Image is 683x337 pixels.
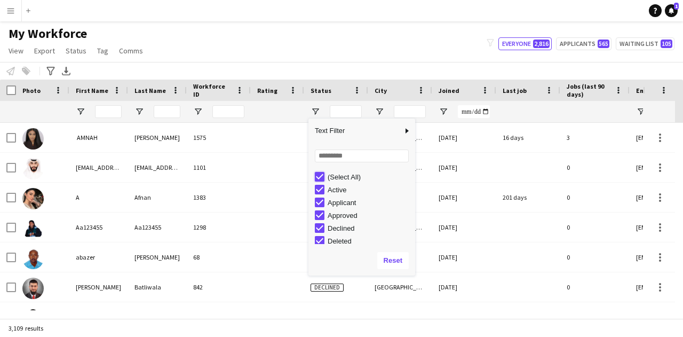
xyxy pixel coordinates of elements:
a: 1 [665,4,678,17]
div: 1298 [187,213,251,242]
div: Active [328,186,412,194]
div: [PERSON_NAME] [69,302,128,332]
a: Export [30,44,59,58]
div: 0 [560,183,630,212]
div: 331 [187,302,251,332]
div: 16 days [496,123,560,152]
input: Joined Filter Input [458,105,490,118]
span: Photo [22,87,41,95]
div: 68 [187,242,251,272]
div: (Select All) [328,173,412,181]
div: 1383 [187,183,251,212]
div: 0 [560,302,630,332]
div: [EMAIL_ADDRESS][DOMAIN_NAME] [128,153,187,182]
span: Workforce ID [193,82,232,98]
input: Search filter values [315,150,409,162]
span: Jobs (last 90 days) [567,82,610,98]
div: [GEOGRAPHIC_DATA] [368,272,432,302]
div: [GEOGRAPHIC_DATA] [368,302,432,332]
div: abazer [69,242,128,272]
div: Aa123455 [69,213,128,242]
button: Open Filter Menu [375,107,384,116]
span: 2,816 [533,40,550,48]
span: Status [66,46,86,56]
a: Comms [115,44,147,58]
span: Last job [503,87,527,95]
span: 565 [598,40,609,48]
span: 105 [661,40,672,48]
button: Open Filter Menu [311,107,320,116]
div: Makawi [128,302,187,332]
img: 3khaled7@gmail.com 3khaled7@gmail.com [22,158,44,179]
button: Open Filter Menu [193,107,203,116]
span: Joined [439,87,459,95]
span: Email [636,87,653,95]
input: Status Filter Input [330,105,362,118]
img: Aa123455 Aa123455 [22,218,44,239]
div: Column Filter [308,119,415,276]
span: Rating [257,87,277,95]
input: Workforce ID Filter Input [212,105,244,118]
div: [EMAIL_ADDRESS][DOMAIN_NAME] [69,153,128,182]
button: Waiting list105 [616,37,674,50]
div: [PERSON_NAME] [128,242,187,272]
div: [DATE] [432,302,496,332]
input: City Filter Input [394,105,426,118]
div: [DATE] [432,272,496,302]
div: 3 [560,123,630,152]
div: 1575 [187,123,251,152]
div: 0 [560,272,630,302]
div: [DATE] [432,123,496,152]
div: 0 [560,153,630,182]
span: Export [34,46,55,56]
span: 1 [674,3,679,10]
button: Applicants565 [556,37,611,50]
img: ‏ AMNAH IDRIS [22,128,44,150]
button: Open Filter Menu [636,107,646,116]
input: Last Name Filter Input [154,105,180,118]
app-action-btn: Advanced filters [44,65,57,77]
div: Applicant [328,199,412,207]
div: Batliwala [128,272,187,302]
button: Open Filter Menu [76,107,85,116]
div: Declined [328,224,412,232]
div: 201 days [496,183,560,212]
span: Comms [119,46,143,56]
div: 1101 [187,153,251,182]
img: abazer sidahmed Mohammed [22,248,44,269]
div: 0 [560,213,630,242]
span: View [9,46,23,56]
a: View [4,44,28,58]
div: [DATE] [432,153,496,182]
div: [DATE] [432,242,496,272]
button: Open Filter Menu [134,107,144,116]
div: [DATE] [432,183,496,212]
div: Aa123455 [128,213,187,242]
span: Tag [97,46,108,56]
span: City [375,87,387,95]
div: [PERSON_NAME] [69,272,128,302]
input: First Name Filter Input [95,105,122,118]
span: Status [311,87,331,95]
div: A [69,183,128,212]
div: [DATE] [432,213,496,242]
span: Text Filter [308,122,402,140]
div: Deleted [328,237,412,245]
span: Last Name [134,87,166,95]
div: Filter List [308,170,415,311]
app-action-btn: Export XLSX [60,65,73,77]
div: Approved [328,211,412,220]
span: My Workforce [9,26,87,42]
img: Abdalaziz Makawi [22,308,44,329]
span: Declined [311,284,344,292]
span: First Name [76,87,108,95]
img: Abbas Batliwala [22,278,44,299]
button: Open Filter Menu [439,107,448,116]
button: Everyone2,816 [498,37,552,50]
div: [PERSON_NAME] [128,123,187,152]
button: Reset [377,252,409,269]
div: 842 [187,272,251,302]
a: Tag [93,44,113,58]
img: A Afnan [22,188,44,209]
a: Status [61,44,91,58]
